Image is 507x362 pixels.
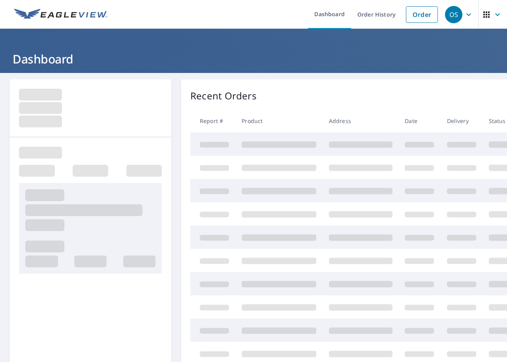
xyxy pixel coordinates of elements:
[323,109,399,132] th: Address
[235,109,323,132] th: Product
[441,109,483,132] th: Delivery
[14,9,107,21] img: EV Logo
[406,6,438,23] a: Order
[398,109,440,132] th: Date
[9,51,498,67] h1: Dashboard
[190,109,235,132] th: Report #
[445,6,462,23] div: OS
[190,89,257,103] p: Recent Orders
